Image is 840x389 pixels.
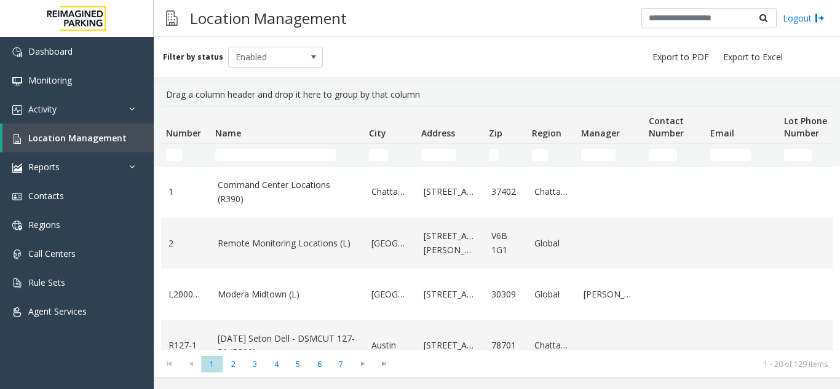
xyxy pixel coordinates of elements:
[705,144,779,166] td: Email Filter
[373,355,395,372] span: Go to the last page
[364,144,416,166] td: City Filter
[532,149,548,161] input: Region Filter
[576,144,644,166] td: Manager Filter
[718,49,788,66] button: Export to Excel
[723,51,783,63] span: Export to Excel
[266,356,287,372] span: Page 4
[784,149,812,161] input: Lot Phone Number Filter
[421,127,455,139] span: Address
[12,76,22,86] img: 'icon'
[163,52,223,63] label: Filter by status
[649,115,684,139] span: Contact Number
[491,185,520,198] a: 37402
[491,288,520,301] a: 30309
[287,356,309,372] span: Page 5
[369,149,388,161] input: City Filter
[489,149,499,161] input: Zip Filter
[330,356,352,372] span: Page 7
[223,356,244,372] span: Page 2
[371,339,409,352] a: Austin
[649,149,677,161] input: Contact Number Filter
[648,49,714,66] button: Export to PDF
[28,161,60,173] span: Reports
[534,185,569,198] a: Chattanooga
[154,106,840,350] div: Data table
[581,127,620,139] span: Manager
[28,305,87,317] span: Agent Services
[371,237,409,250] a: [GEOGRAPHIC_DATA]
[168,185,203,198] a: 1
[644,144,705,166] td: Contact Number Filter
[168,237,203,250] a: 2
[491,339,520,352] a: 78701
[218,237,357,250] a: Remote Monitoring Locations (L)
[371,288,409,301] a: [GEOGRAPHIC_DATA]
[12,105,22,115] img: 'icon'
[28,190,64,202] span: Contacts
[161,144,210,166] td: Number Filter
[12,192,22,202] img: 'icon'
[534,237,569,250] a: Global
[416,144,484,166] td: Address Filter
[201,356,223,372] span: Page 1
[2,124,154,152] a: Location Management
[168,339,203,352] a: R127-1
[421,149,456,161] input: Address Filter
[581,149,616,161] input: Manager Filter
[12,134,22,144] img: 'icon'
[527,144,576,166] td: Region Filter
[12,250,22,259] img: 'icon'
[376,359,392,369] span: Go to the last page
[784,115,827,139] span: Lot Phone Number
[12,278,22,288] img: 'icon'
[352,355,373,372] span: Go to the next page
[652,51,709,63] span: Export to PDF
[815,12,825,25] img: logout
[484,144,527,166] td: Zip Filter
[218,178,357,206] a: Command Center Locations (R390)
[12,307,22,317] img: 'icon'
[371,185,409,198] a: Chattanooga
[534,288,569,301] a: Global
[161,83,833,106] div: Drag a column header and drop it here to group by that column
[218,332,357,360] a: [DATE] Seton Dell - DSMCUT 127-51 (R390)
[534,339,569,352] a: Chattanooga
[710,127,734,139] span: Email
[28,277,65,288] span: Rule Sets
[166,149,182,161] input: Number Filter
[166,127,201,139] span: Number
[424,185,477,198] a: [STREET_ADDRESS]
[210,144,364,166] td: Name Filter
[28,45,73,57] span: Dashboard
[584,288,636,301] a: [PERSON_NAME]
[309,356,330,372] span: Page 6
[710,149,751,161] input: Email Filter
[424,229,477,257] a: [STREET_ADDRESS][PERSON_NAME]
[28,248,76,259] span: Call Centers
[168,288,203,301] a: L20000500
[12,47,22,57] img: 'icon'
[12,163,22,173] img: 'icon'
[402,359,828,369] kendo-pager-info: 1 - 20 of 129 items
[369,127,386,139] span: City
[28,219,60,230] span: Regions
[783,12,825,25] a: Logout
[489,127,502,139] span: Zip
[491,229,520,257] a: V6B 1G1
[28,132,127,144] span: Location Management
[215,127,241,139] span: Name
[354,359,371,369] span: Go to the next page
[28,103,57,115] span: Activity
[215,149,336,161] input: Name Filter
[229,47,304,67] span: Enabled
[532,127,561,139] span: Region
[424,288,477,301] a: [STREET_ADDRESS]
[166,3,178,33] img: pageIcon
[244,356,266,372] span: Page 3
[28,74,72,86] span: Monitoring
[184,3,353,33] h3: Location Management
[424,339,477,352] a: [STREET_ADDRESS]
[218,288,357,301] a: Modera Midtown (L)
[12,221,22,230] img: 'icon'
